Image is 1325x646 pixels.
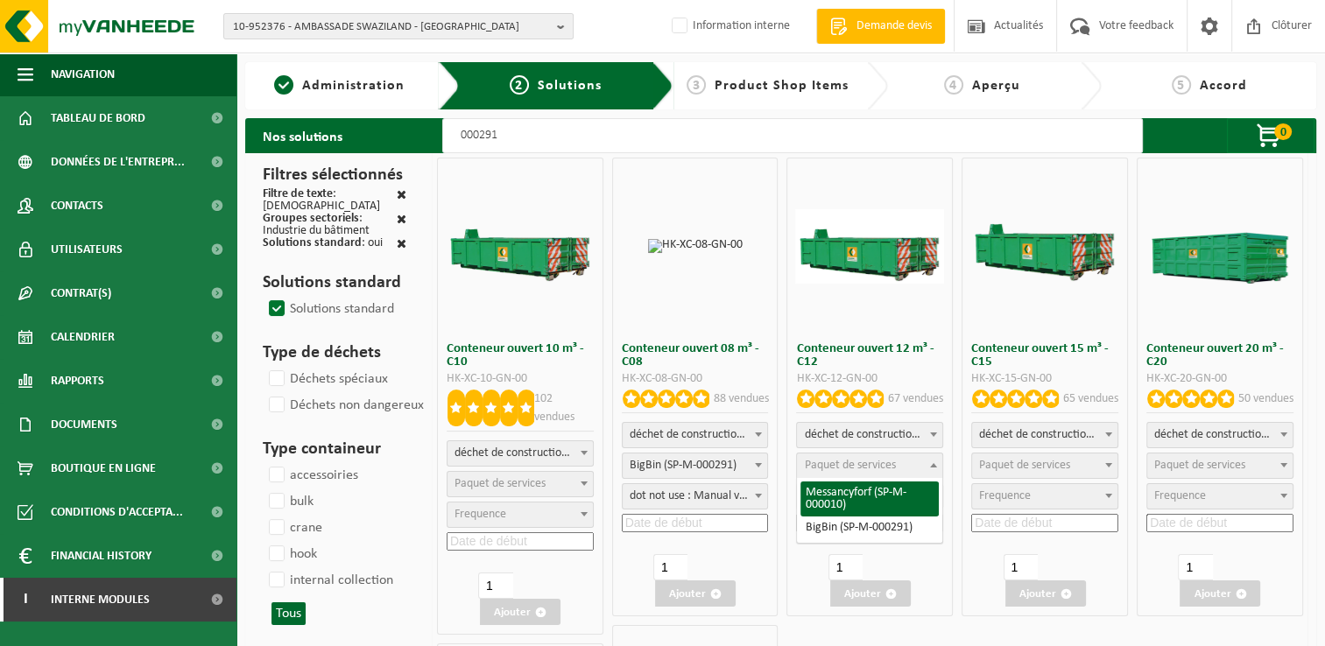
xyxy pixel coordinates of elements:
[51,578,150,621] span: Interne modules
[828,554,863,580] input: 1
[816,9,945,44] a: Demande devis
[622,342,769,369] h3: Conteneur ouvert 08 m³ - C08
[622,453,769,479] span: BigBin (SP-M-000291)
[478,572,512,599] input: 1
[223,13,574,39] button: 10-952376 - AMBASSADE SWAZILAND - [GEOGRAPHIC_DATA]
[263,236,362,249] span: Solutions standard
[1063,390,1118,408] p: 65 vendues
[1154,489,1206,502] span: Frequence
[265,392,424,418] label: Déchets non dangereux
[265,296,394,322] label: Solutions standard
[263,212,359,225] span: Groupes sectoriels
[447,373,594,385] div: HK-XC-10-GN-00
[18,578,33,621] span: I
[442,118,1143,153] input: Chercher
[51,140,185,184] span: Données de l'entrepr...
[51,184,103,228] span: Contacts
[534,390,594,426] p: 102 vendues
[447,532,594,551] input: Date de début
[263,162,406,188] h3: Filtres sélectionnés
[265,567,393,593] label: internal collection
[795,209,944,284] img: HK-XC-12-GN-00
[653,554,687,580] input: 1
[1180,580,1260,607] button: Ajouter
[622,373,769,385] div: HK-XC-08-GN-00
[888,390,943,408] p: 67 vendues
[51,96,145,140] span: Tableau de bord
[455,477,546,490] span: Paquet de services
[972,79,1020,93] span: Aperçu
[972,423,1117,447] span: déchet de construction et de démolition mélangé (inerte et non inerte)
[1154,459,1245,472] span: Paquet de services
[447,342,594,369] h3: Conteneur ouvert 10 m³ - C10
[447,440,594,467] span: déchet de construction et de démolition mélangé (inerte et non inerte)
[51,315,115,359] span: Calendrier
[265,541,317,567] label: hook
[623,423,768,447] span: déchet de construction et de démolition mélangé (inerte et non inerte)
[51,403,117,446] span: Documents
[263,340,406,366] h3: Type de déchets
[648,239,743,253] img: HK-XC-08-GN-00
[480,599,560,625] button: Ajouter
[510,75,529,95] span: 2
[852,18,936,35] span: Demande devis
[538,79,602,93] span: Solutions
[979,489,1031,502] span: Frequence
[448,441,593,466] span: déchet de construction et de démolition mélangé (inerte et non inerte)
[830,580,911,607] button: Ajouter
[623,484,768,509] span: dot not use : Manual voor MyVanheede
[263,270,406,296] h3: Solutions standard
[1172,75,1191,95] span: 5
[897,75,1068,96] a: 4Aperçu
[51,446,156,490] span: Boutique en ligne
[245,118,360,153] h2: Nos solutions
[51,359,104,403] span: Rapports
[1146,422,1293,448] span: déchet de construction et de démolition mélangé (inerte et non inerte)
[797,423,942,447] span: déchet de construction et de démolition mélangé (inerte et non inerte)
[1146,342,1293,369] h3: Conteneur ouvert 20 m³ - C20
[622,422,769,448] span: déchet de construction et de démolition mélangé (inerte et non inerte)
[622,514,769,532] input: Date de début
[265,515,322,541] label: crane
[1274,123,1292,140] span: 0
[796,373,943,385] div: HK-XC-12-GN-00
[51,490,183,534] span: Conditions d'accepta...
[1145,209,1294,284] img: HK-XC-20-GN-00
[263,188,397,213] div: : [DEMOGRAPHIC_DATA]
[971,514,1118,532] input: Date de début
[263,436,406,462] h3: Type containeur
[263,213,397,237] div: : Industrie du bâtiment
[800,516,939,539] li: BigBin (SP-M-000291)
[473,75,639,96] a: 2Solutions
[1147,423,1293,447] span: déchet de construction et de démolition mélangé (inerte et non inerte)
[971,342,1118,369] h3: Conteneur ouvert 15 m³ - C15
[622,483,769,509] span: dot not use : Manual voor MyVanheede
[1146,373,1293,385] div: HK-XC-20-GN-00
[623,453,768,478] span: BigBin (SP-M-000291)
[796,422,943,448] span: déchet de construction et de démolition mélangé (inerte et non inerte)
[1178,554,1212,580] input: 1
[254,75,425,96] a: 1Administration
[687,75,706,95] span: 3
[51,271,111,315] span: Contrat(s)
[804,459,895,472] span: Paquet de services
[971,422,1118,448] span: déchet de construction et de démolition mélangé (inerte et non inerte)
[1200,79,1247,93] span: Accord
[800,481,939,516] li: Messancyforf (SP-M-000010)
[944,75,963,95] span: 4
[265,488,314,515] label: bulk
[265,462,358,488] label: accessoiries
[655,580,736,607] button: Ajouter
[1005,580,1086,607] button: Ajouter
[274,75,293,95] span: 1
[455,508,506,521] span: Frequence
[265,366,388,392] label: Déchets spéciaux
[1238,390,1293,408] p: 50 vendues
[271,602,306,625] button: Tous
[971,373,1118,385] div: HK-XC-15-GN-00
[1227,118,1314,153] button: 0
[51,53,115,96] span: Navigation
[446,209,595,284] img: HK-XC-10-GN-00
[970,209,1119,284] img: HK-XC-15-GN-00
[713,390,768,408] p: 88 vendues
